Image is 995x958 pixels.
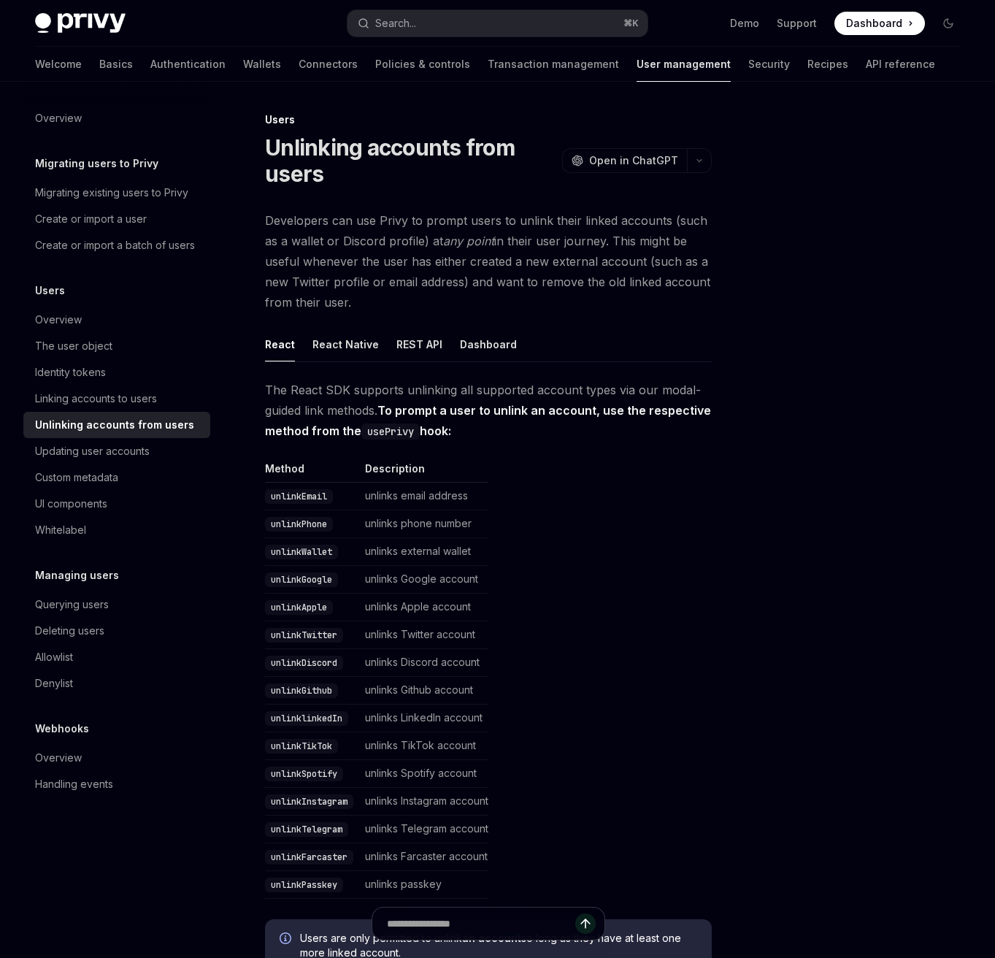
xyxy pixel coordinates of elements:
[23,591,210,618] a: Querying users
[359,677,488,705] td: unlinks Github account
[361,424,420,440] code: usePrivy
[23,745,210,771] a: Overview
[35,469,118,486] div: Custom metadata
[35,416,194,434] div: Unlinking accounts from users
[265,878,343,892] code: unlinkPasskey
[359,594,488,621] td: unlinks Apple account
[265,545,338,559] code: unlinkWallet
[265,683,338,698] code: unlinkGithub
[35,311,82,329] div: Overview
[312,327,379,361] button: React Native
[23,771,210,797] a: Handling events
[35,622,104,640] div: Deleting users
[748,47,790,82] a: Security
[265,327,295,361] button: React
[359,538,488,566] td: unlinks external wallet
[35,210,147,228] div: Create or import a user
[35,720,89,737] h5: Webhooks
[23,464,210,491] a: Custom metadata
[460,327,517,361] button: Dashboard
[23,333,210,359] a: The user object
[396,327,442,361] button: REST API
[35,390,157,407] div: Linking accounts to users
[359,843,488,871] td: unlinks Farcaster account
[375,15,416,32] div: Search...
[35,596,109,613] div: Querying users
[265,403,711,438] strong: To prompt a user to unlink an account, use the respective method from the hook:
[299,47,358,82] a: Connectors
[359,621,488,649] td: unlinks Twitter account
[23,307,210,333] a: Overview
[35,364,106,381] div: Identity tokens
[562,148,687,173] button: Open in ChatGPT
[359,483,488,510] td: unlinks email address
[265,739,338,754] code: unlinkTikTok
[637,47,731,82] a: User management
[265,794,353,809] code: unlinkInstagram
[359,760,488,788] td: unlinks Spotify account
[35,675,73,692] div: Denylist
[23,180,210,206] a: Migrating existing users to Privy
[866,47,935,82] a: API reference
[35,442,150,460] div: Updating user accounts
[265,461,359,483] th: Method
[807,47,848,82] a: Recipes
[23,644,210,670] a: Allowlist
[265,767,343,781] code: unlinkSpotify
[359,510,488,538] td: unlinks phone number
[265,628,343,643] code: unlinkTwitter
[35,155,158,172] h5: Migrating users to Privy
[265,517,333,532] code: unlinkPhone
[359,871,488,899] td: unlinks passkey
[265,489,333,504] code: unlinkEmail
[35,749,82,767] div: Overview
[265,210,712,313] span: Developers can use Privy to prompt users to unlink their linked accounts (such as a wallet or Dis...
[265,600,333,615] code: unlinkApple
[23,618,210,644] a: Deleting users
[359,705,488,732] td: unlinks LinkedIn account
[265,112,712,127] div: Users
[589,153,678,168] span: Open in ChatGPT
[834,12,925,35] a: Dashboard
[937,12,960,35] button: Toggle dark mode
[35,775,113,793] div: Handling events
[23,491,210,517] a: UI components
[265,134,556,187] h1: Unlinking accounts from users
[35,13,126,34] img: dark logo
[35,648,73,666] div: Allowlist
[99,47,133,82] a: Basics
[359,788,488,816] td: unlinks Instagram account
[443,234,494,248] em: any point
[575,913,596,934] button: Send message
[23,412,210,438] a: Unlinking accounts from users
[777,16,817,31] a: Support
[265,380,712,441] span: The React SDK supports unlinking all supported account types via our modal-guided link methods.
[359,732,488,760] td: unlinks TikTok account
[265,656,343,670] code: unlinkDiscord
[265,572,338,587] code: unlinkGoogle
[243,47,281,82] a: Wallets
[35,184,188,202] div: Migrating existing users to Privy
[347,10,648,37] button: Search...⌘K
[35,337,112,355] div: The user object
[846,16,902,31] span: Dashboard
[23,206,210,232] a: Create or import a user
[359,816,488,843] td: unlinks Telegram account
[23,105,210,131] a: Overview
[23,670,210,697] a: Denylist
[35,282,65,299] h5: Users
[265,711,348,726] code: unlinklinkedIn
[35,237,195,254] div: Create or import a batch of users
[35,47,82,82] a: Welcome
[375,47,470,82] a: Policies & controls
[359,649,488,677] td: unlinks Discord account
[730,16,759,31] a: Demo
[23,517,210,543] a: Whitelabel
[150,47,226,82] a: Authentication
[35,521,86,539] div: Whitelabel
[265,822,348,837] code: unlinkTelegram
[35,495,107,513] div: UI components
[23,232,210,258] a: Create or import a batch of users
[359,461,488,483] th: Description
[23,359,210,386] a: Identity tokens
